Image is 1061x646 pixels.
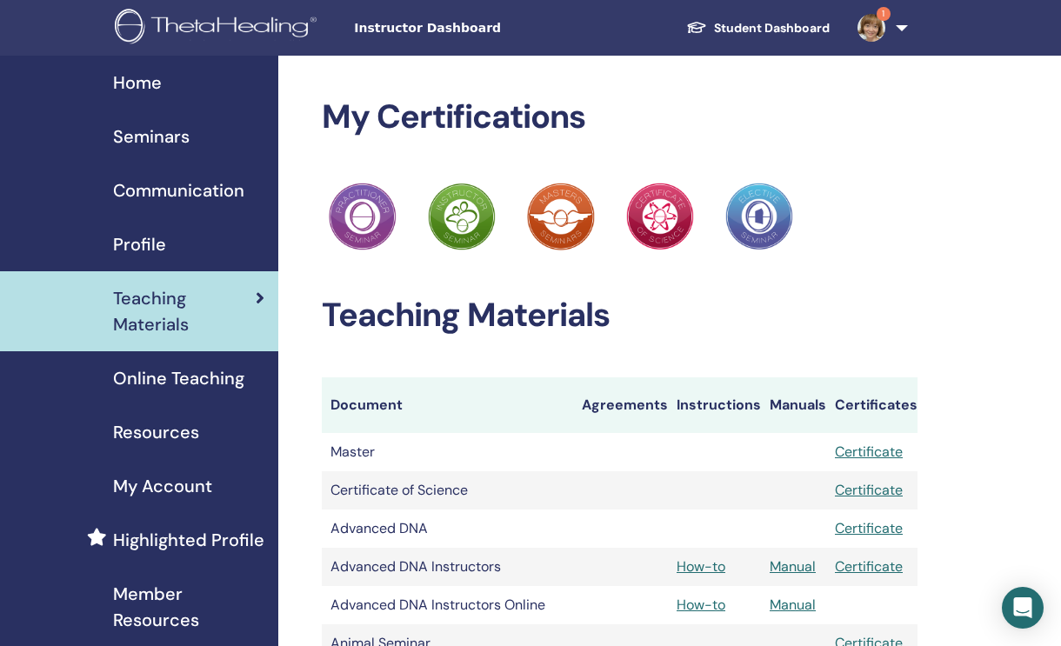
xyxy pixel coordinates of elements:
[672,12,844,44] a: Student Dashboard
[877,7,891,21] span: 1
[329,183,397,250] img: Practitioner
[322,377,573,433] th: Document
[835,519,903,537] a: Certificate
[761,377,826,433] th: Manuals
[322,97,918,137] h2: My Certifications
[113,70,162,96] span: Home
[668,377,761,433] th: Instructions
[527,183,595,250] img: Practitioner
[826,377,918,433] th: Certificates
[626,183,694,250] img: Practitioner
[322,586,573,624] td: Advanced DNA Instructors Online
[113,473,212,499] span: My Account
[677,596,725,614] a: How-to
[322,296,918,336] h2: Teaching Materials
[115,9,323,48] img: logo.png
[113,123,190,150] span: Seminars
[113,177,244,203] span: Communication
[322,548,573,586] td: Advanced DNA Instructors
[322,509,573,548] td: Advanced DNA
[770,596,816,614] a: Manual
[113,581,264,633] span: Member Resources
[677,557,725,576] a: How-to
[770,557,816,576] a: Manual
[322,471,573,509] td: Certificate of Science
[113,231,166,257] span: Profile
[857,14,885,42] img: default.jpg
[1002,587,1044,629] div: Open Intercom Messenger
[322,433,573,471] td: Master
[835,557,903,576] a: Certificate
[686,20,707,35] img: graduation-cap-white.svg
[113,527,264,553] span: Highlighted Profile
[835,443,903,461] a: Certificate
[113,419,199,445] span: Resources
[725,183,793,250] img: Practitioner
[113,285,256,337] span: Teaching Materials
[113,365,244,391] span: Online Teaching
[835,481,903,499] a: Certificate
[573,377,668,433] th: Agreements
[354,19,615,37] span: Instructor Dashboard
[428,183,496,250] img: Practitioner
